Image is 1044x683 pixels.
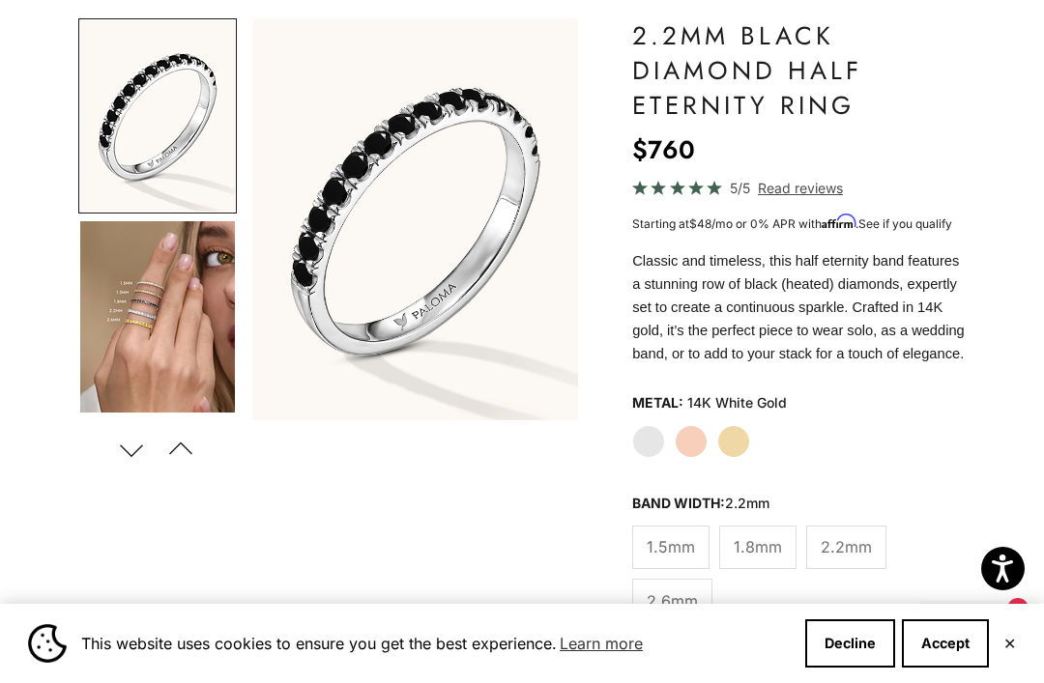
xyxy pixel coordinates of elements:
a: See if you qualify - Learn more about Affirm Financing (opens in modal) [858,216,952,231]
span: 2.2mm [821,534,872,559]
span: 1.5mm [647,534,695,559]
h1: 2.2mm Black Diamond Half Eternity Ring [632,18,966,123]
span: Affirm [822,214,855,229]
span: Starting at /mo or 0% APR with . [632,216,952,231]
sale-price: $760 [632,130,695,169]
button: Decline [805,619,895,668]
button: Go to item 1 [78,18,237,213]
span: Classic and timeless, this half eternity band features a stunning row of black (heated) diamonds,... [632,253,965,361]
a: 5/5 Read reviews [632,177,966,199]
span: 1.8mm [734,534,782,559]
variant-option-value: 2.2mm [725,495,769,511]
button: Accept [902,619,989,668]
span: 2.6mm [647,588,698,613]
img: #WhiteGold [80,20,235,212]
variant-option-value: 14K White Gold [687,388,787,417]
span: $48 [689,216,711,231]
span: Read reviews [758,177,843,199]
button: Close [1003,638,1016,649]
button: Go to item 5 [78,419,237,614]
a: Learn more [557,629,646,658]
span: This website uses cookies to ensure you get the best experience. [81,629,790,658]
legend: Metal: [632,388,683,417]
span: 5/5 [730,177,750,199]
div: Item 1 of 21 [252,18,578,420]
legend: Band Width: [632,489,769,518]
img: #WhiteGold [252,18,578,420]
img: #YellowGold #WhiteGold #RoseGold [80,221,235,413]
button: Go to item 4 [78,219,237,414]
img: Cookie banner [28,624,67,663]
